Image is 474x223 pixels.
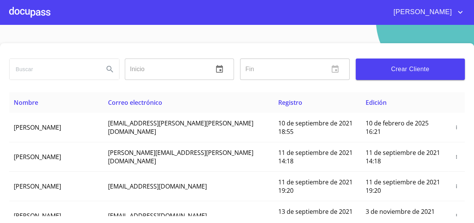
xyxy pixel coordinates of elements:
span: [PERSON_NAME] [14,182,61,190]
span: Nombre [14,98,38,107]
input: search [10,59,98,80]
span: [PERSON_NAME] [388,6,456,18]
span: [PERSON_NAME] [14,153,61,161]
span: Correo electrónico [108,98,162,107]
span: 11 de septiembre de 2021 19:20 [278,178,353,195]
span: 11 de septiembre de 2021 14:18 [278,148,353,165]
button: Search [101,60,119,78]
span: Crear Cliente [362,64,459,75]
span: [EMAIL_ADDRESS][DOMAIN_NAME] [108,212,207,220]
span: 10 de febrero de 2025 16:21 [366,119,429,136]
button: account of current user [388,6,465,18]
span: 11 de septiembre de 2021 14:18 [366,148,440,165]
button: Crear Cliente [356,59,465,80]
span: Registro [278,98,302,107]
span: [EMAIL_ADDRESS][PERSON_NAME][PERSON_NAME][DOMAIN_NAME] [108,119,253,136]
span: 10 de septiembre de 2021 18:55 [278,119,353,136]
span: [PERSON_NAME] [14,212,61,220]
span: [PERSON_NAME][EMAIL_ADDRESS][PERSON_NAME][DOMAIN_NAME] [108,148,253,165]
span: 11 de septiembre de 2021 19:20 [366,178,440,195]
span: Edición [366,98,387,107]
span: [PERSON_NAME] [14,123,61,132]
span: [EMAIL_ADDRESS][DOMAIN_NAME] [108,182,207,190]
